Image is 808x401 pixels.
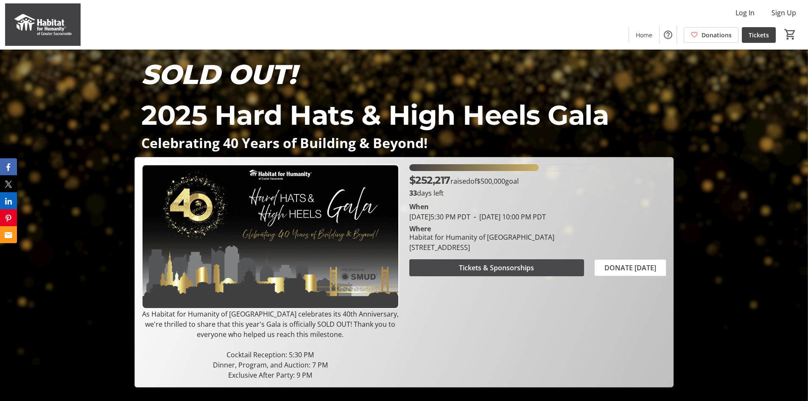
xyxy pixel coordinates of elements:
[660,26,677,43] button: Help
[142,370,399,380] p: Exclusive After Party: 9 PM
[409,188,417,198] span: 33
[409,232,554,242] div: Habitat for Humanity of [GEOGRAPHIC_DATA]
[459,263,534,273] span: Tickets & Sponsorships
[629,27,659,43] a: Home
[409,188,666,198] p: days left
[409,202,429,212] div: When
[141,135,666,150] p: Celebrating 40 Years of Building & Beyond!
[742,27,776,43] a: Tickets
[783,27,798,42] button: Cart
[470,212,546,222] span: [DATE] 10:00 PM PDT
[409,225,431,232] div: Where
[141,58,296,91] em: SOLD OUT!
[409,259,584,276] button: Tickets & Sponsorships
[409,242,554,252] div: [STREET_ADDRESS]
[749,31,769,39] span: Tickets
[409,164,666,171] div: 50.44343799999999% of fundraising goal reached
[702,31,732,39] span: Donations
[636,31,652,39] span: Home
[409,212,470,222] span: [DATE] 5:30 PM PDT
[470,212,479,222] span: -
[765,6,803,20] button: Sign Up
[409,174,450,186] span: $252,217
[604,263,656,273] span: DONATE [DATE]
[594,259,666,276] button: DONATE [DATE]
[142,350,399,360] p: Cocktail Reception: 5:30 PM
[684,27,738,43] a: Donations
[5,3,81,46] img: Habitat for Humanity of Greater Sacramento's Logo
[735,8,755,18] span: Log In
[409,173,519,188] p: raised of goal
[142,309,399,339] p: As Habitat for Humanity of [GEOGRAPHIC_DATA] celebrates its 40th Anniversary, we're thrilled to s...
[142,360,399,370] p: Dinner, Program, and Auction: 7 PM
[772,8,796,18] span: Sign Up
[729,6,761,20] button: Log In
[477,177,505,186] span: $500,000
[142,164,399,309] img: Campaign CTA Media Photo
[141,95,666,135] p: 2025 Hard Hats & High Heels Gala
